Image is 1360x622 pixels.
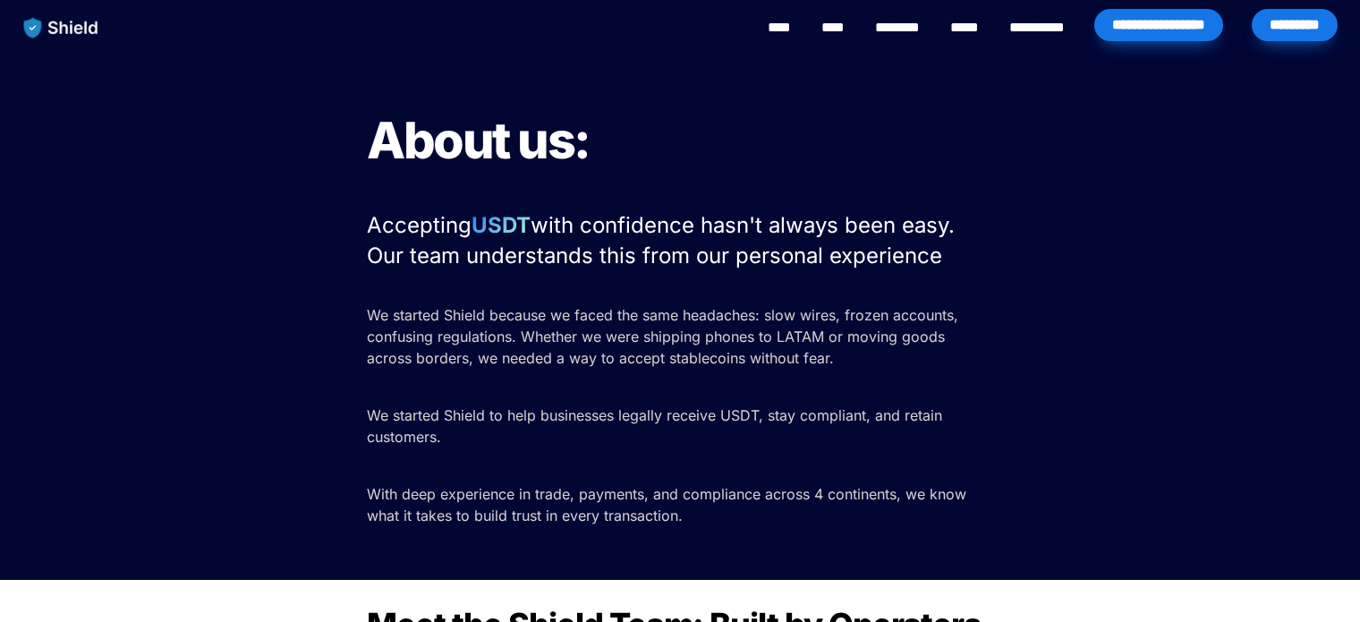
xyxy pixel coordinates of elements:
span: Accepting [367,212,472,238]
span: With deep experience in trade, payments, and compliance across 4 continents, we know what it take... [367,485,971,524]
span: About us: [367,110,590,171]
strong: USDT [472,212,531,238]
span: with confidence hasn't always been easy. Our team understands this from our personal experience [367,212,961,268]
span: We started Shield to help businesses legally receive USDT, stay compliant, and retain customers. [367,406,947,446]
img: website logo [15,9,107,47]
span: We started Shield because we faced the same headaches: slow wires, frozen accounts, confusing reg... [367,306,963,367]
